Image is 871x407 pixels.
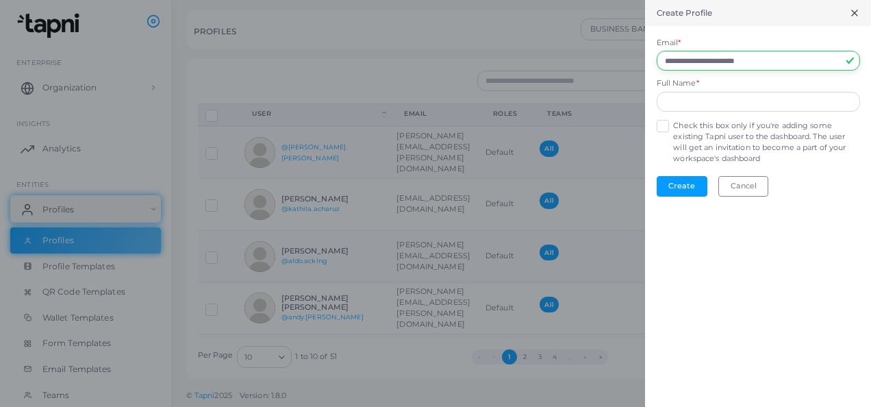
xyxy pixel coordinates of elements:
[657,78,699,89] label: Full Name
[657,38,681,49] label: Email
[673,121,859,164] label: Check this box only if you're adding some existing Tapni user to the dashboard. The user will get...
[657,176,707,197] button: Create
[657,8,713,18] h5: Create Profile
[718,176,768,197] button: Cancel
